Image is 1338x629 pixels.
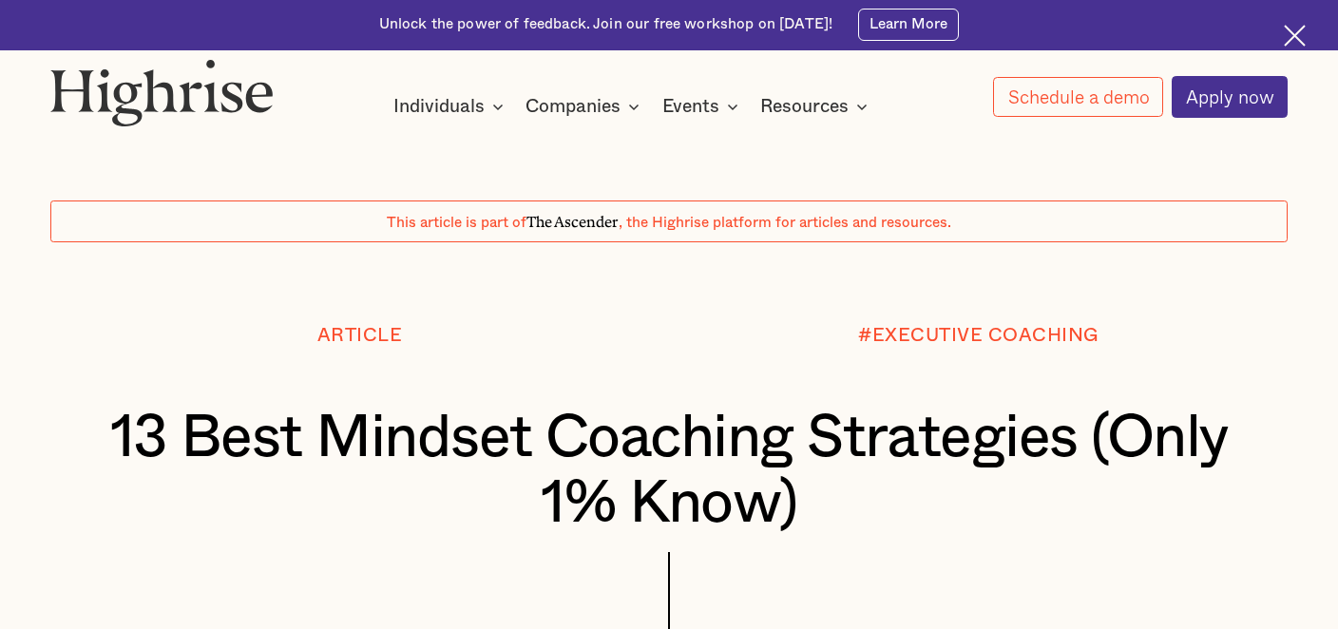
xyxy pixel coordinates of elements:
h1: 13 Best Mindset Coaching Strategies (Only 1% Know) [102,406,1236,537]
div: Resources [760,95,873,118]
div: Individuals [393,95,509,118]
div: #EXECUTIVE COACHING [858,326,1099,347]
div: Article [317,326,403,347]
a: Apply now [1172,76,1289,117]
div: Individuals [393,95,485,118]
div: Unlock the power of feedback. Join our free workshop on [DATE]! [379,15,833,35]
a: Schedule a demo [993,77,1163,118]
div: Events [662,95,744,118]
div: Resources [760,95,849,118]
img: Highrise logo [50,59,274,126]
div: Events [662,95,719,118]
a: Learn More [858,9,960,41]
span: The Ascender [526,210,619,227]
span: , the Highrise platform for articles and resources. [619,216,951,230]
span: This article is part of [387,216,526,230]
div: Companies [526,95,645,118]
img: Cross icon [1284,25,1306,47]
div: Companies [526,95,621,118]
